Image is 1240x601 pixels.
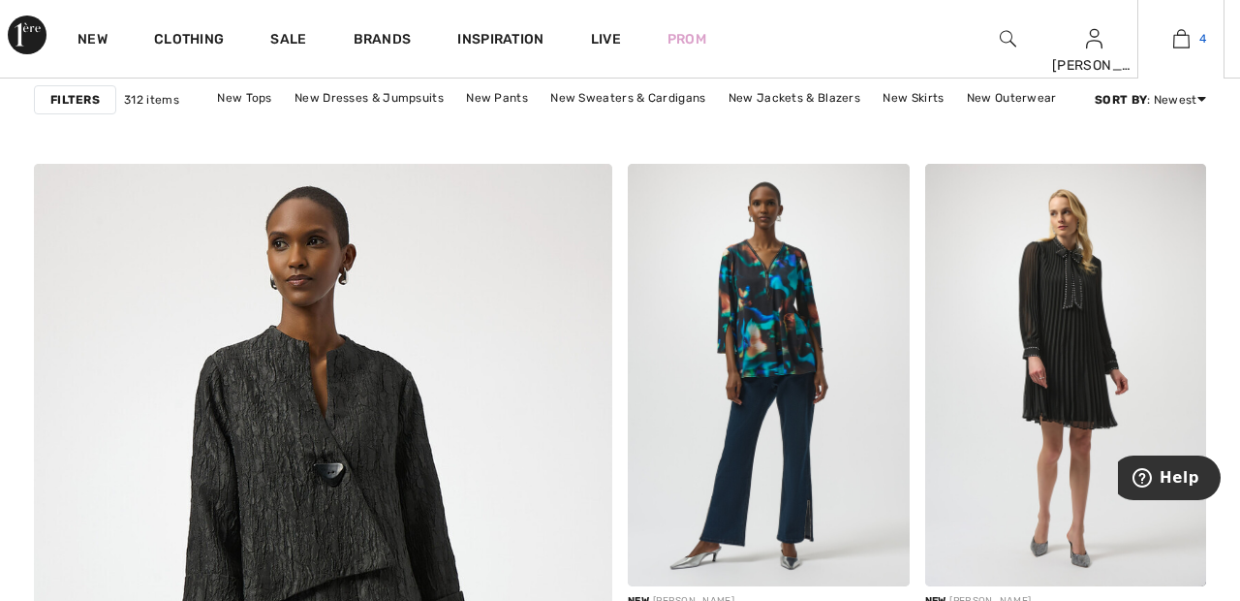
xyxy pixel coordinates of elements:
[1173,27,1190,50] img: My Bag
[628,164,910,586] img: Relaxed Fit V-Neck Top Style 254204. Black/Multi
[667,29,706,49] a: Prom
[1118,456,1221,504] iframe: Opens a widget where you can find more information
[1052,55,1137,76] div: [PERSON_NAME]
[207,85,281,111] a: New Tops
[1000,27,1016,50] img: search the website
[1086,27,1102,50] img: My Info
[1138,27,1224,50] a: 4
[719,85,870,111] a: New Jackets & Blazers
[591,29,621,49] a: Live
[1095,91,1206,109] div: : Newest
[541,85,715,111] a: New Sweaters & Cardigans
[77,31,108,51] a: New
[50,91,100,109] strong: Filters
[285,85,453,111] a: New Dresses & Jumpsuits
[457,31,543,51] span: Inspiration
[124,91,179,109] span: 312 items
[8,16,46,54] img: 1ère Avenue
[354,31,412,51] a: Brands
[925,164,1207,586] img: Mini A-line Pleated Dress Style 254902. Black
[270,31,306,51] a: Sale
[1095,93,1147,107] strong: Sort By
[154,31,224,51] a: Clothing
[873,85,953,111] a: New Skirts
[1086,29,1102,47] a: Sign In
[456,85,538,111] a: New Pants
[1199,30,1206,47] span: 4
[957,85,1067,111] a: New Outerwear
